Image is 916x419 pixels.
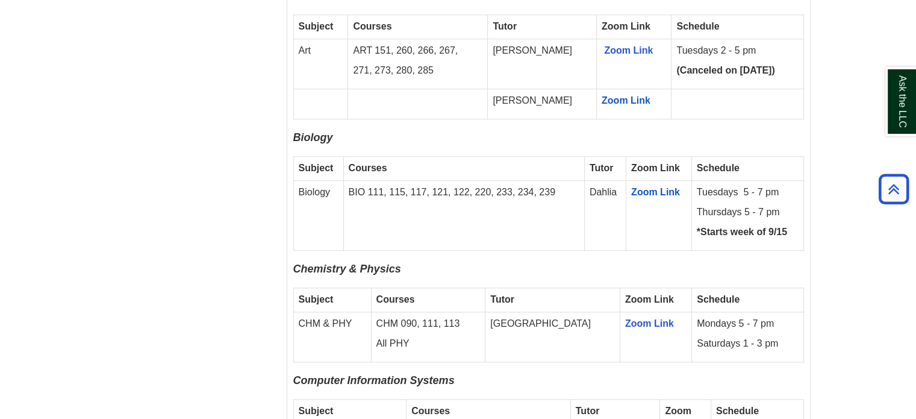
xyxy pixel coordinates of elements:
[697,186,799,200] p: Tuesdays 5 - 7 pm
[584,181,626,251] td: Dahlia
[299,294,334,304] strong: Subject
[293,374,455,386] span: Computer Information Systems
[299,21,334,31] strong: Subject
[697,294,740,304] strong: Schedule
[376,337,481,351] p: All PHY
[299,406,334,416] strong: Subject
[631,163,680,173] strong: Zoom Link
[676,65,774,75] strong: (Canceled on [DATE])
[490,294,514,304] strong: Tutor
[716,406,759,416] strong: Schedule
[676,44,798,58] p: Tuesdays 2 - 5 pm
[376,317,481,331] p: CHM 090, 111, 113
[676,21,719,31] strong: Schedule
[349,163,387,173] strong: Courses
[353,64,482,78] p: 271, 273, 280, 285
[376,294,415,304] strong: Courses
[488,89,597,119] td: [PERSON_NAME]
[576,406,600,416] strong: Tutor
[590,163,614,173] strong: Tutor
[493,21,517,31] strong: Tutor
[602,95,650,106] a: Zoom Link
[353,44,482,58] p: ART 151, 260, 266, 267,
[697,227,787,237] strong: *Starts week of 9/15
[697,206,799,219] p: Thursdays 5 - 7 pm
[602,21,650,31] strong: Zoom Link
[874,181,913,197] a: Back to Top
[631,187,680,197] a: Zoom Link
[485,312,620,362] td: [GEOGRAPHIC_DATA]
[293,131,333,143] span: Biology
[625,318,674,329] a: Zoom Link
[697,163,740,173] strong: Schedule
[604,45,653,55] a: Zoom Link
[697,337,798,351] p: Saturdays 1 - 3 pm
[488,39,597,89] td: [PERSON_NAME]
[343,181,584,251] td: BIO 111, 115, 117, 121, 122, 220, 233, 234, 239
[411,406,450,416] strong: Courses
[293,312,371,362] td: CHM & PHY
[299,163,334,173] strong: Subject
[293,39,348,89] td: Art
[353,21,391,31] strong: Courses
[697,317,798,331] p: Mondays 5 - 7 pm
[625,294,674,304] strong: Zoom Link
[293,181,343,251] td: Biology
[293,263,401,275] span: Chemistry & Physics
